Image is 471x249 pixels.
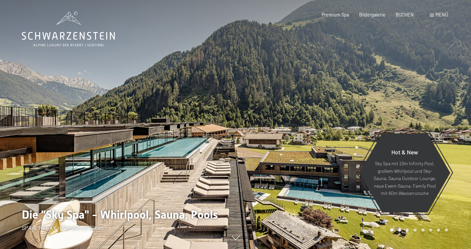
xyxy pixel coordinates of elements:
span: Hot & New [391,148,418,156]
div: Carousel Page 4 [413,229,417,232]
div: Carousel Pagination [388,229,448,232]
div: Carousel Page 1 (Current Slide) [390,229,393,232]
p: Sky Spa mit 23m Infinity Pool, großem Whirlpool und Sky-Sauna, Sauna Outdoor Lounge, neue Event-S... [373,160,436,197]
a: Bildergalerie [359,12,385,17]
a: Hot & New Sky Spa mit 23m Infinity Pool, großem Whirlpool und Sky-Sauna, Sauna Outdoor Lounge, ne... [359,133,451,213]
a: BUCHEN [396,12,414,17]
a: Premium Spa [322,12,349,17]
div: Carousel Page 2 [398,229,401,232]
div: Carousel Page 6 [429,229,433,232]
div: Carousel Page 8 [445,229,448,232]
span: Menü [435,12,448,17]
div: Carousel Page 3 [406,229,409,232]
div: Carousel Page 7 [437,229,440,232]
div: Carousel Page 5 [421,229,425,232]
